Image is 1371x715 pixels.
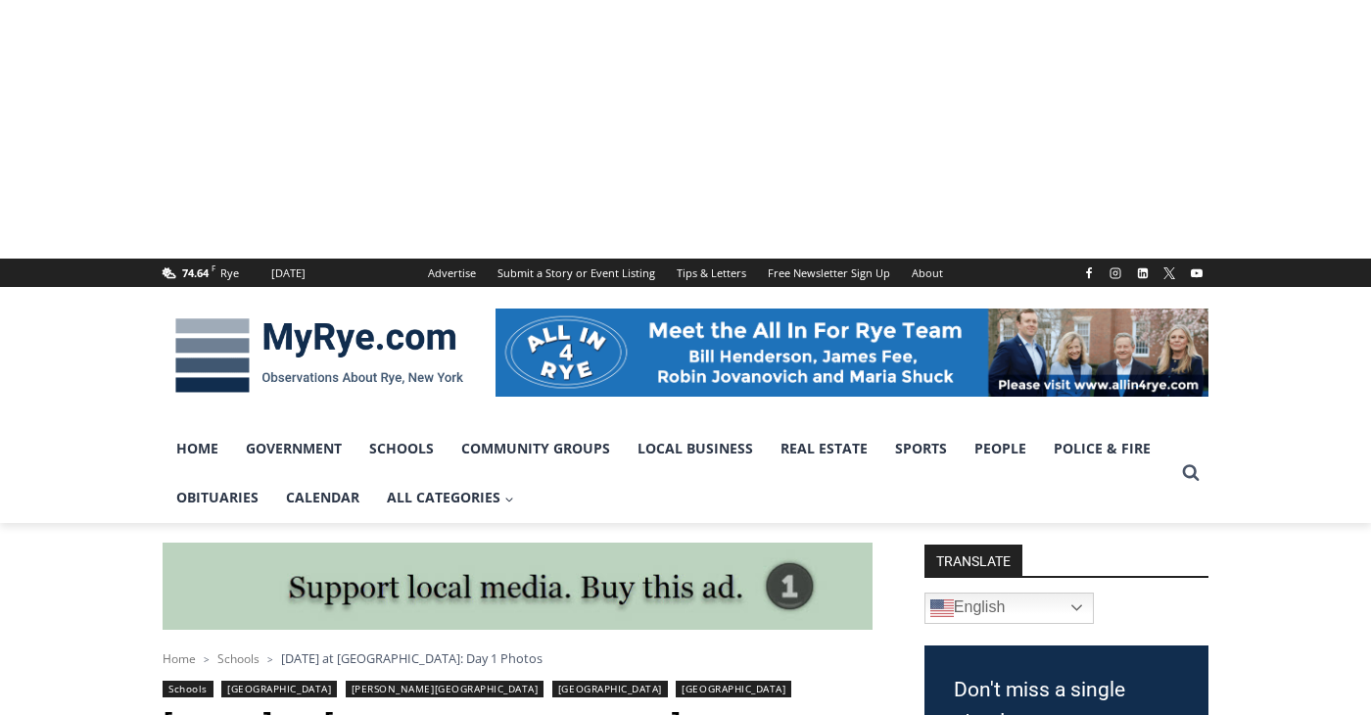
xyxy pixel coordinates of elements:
span: F [212,262,215,273]
a: Police & Fire [1040,424,1164,473]
a: Facebook [1077,262,1101,285]
a: Calendar [272,473,373,522]
a: [PERSON_NAME][GEOGRAPHIC_DATA] [346,681,544,697]
img: All in for Rye [496,309,1208,397]
a: Sports [881,424,961,473]
a: Local Business [624,424,767,473]
a: X [1158,262,1181,285]
a: Advertise [417,259,487,287]
a: Home [163,650,196,667]
a: Linkedin [1131,262,1155,285]
span: > [267,652,273,666]
div: [DATE] [271,264,306,282]
nav: Breadcrumbs [163,648,873,668]
a: Schools [163,681,213,697]
img: support local media, buy this ad [163,543,873,631]
span: 74.64 [182,265,209,280]
span: All Categories [387,487,514,508]
img: en [930,596,954,620]
a: Government [232,424,355,473]
a: Tips & Letters [666,259,757,287]
a: Obituaries [163,473,272,522]
a: Community Groups [448,424,624,473]
a: About [901,259,954,287]
a: [GEOGRAPHIC_DATA] [552,681,668,697]
a: Real Estate [767,424,881,473]
a: Free Newsletter Sign Up [757,259,901,287]
img: MyRye.com [163,305,476,406]
a: English [924,593,1094,624]
strong: TRANSLATE [924,545,1022,576]
a: Schools [217,650,260,667]
nav: Secondary Navigation [417,259,954,287]
a: Home [163,424,232,473]
a: Instagram [1104,262,1127,285]
button: View Search Form [1173,455,1208,491]
div: Rye [220,264,239,282]
a: [GEOGRAPHIC_DATA] [221,681,337,697]
span: [DATE] at [GEOGRAPHIC_DATA]: Day 1 Photos [281,649,543,667]
a: Schools [355,424,448,473]
a: All Categories [373,473,528,522]
a: [GEOGRAPHIC_DATA] [676,681,791,697]
nav: Primary Navigation [163,424,1173,523]
a: Submit a Story or Event Listing [487,259,666,287]
span: > [204,652,210,666]
a: YouTube [1185,262,1208,285]
a: People [961,424,1040,473]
